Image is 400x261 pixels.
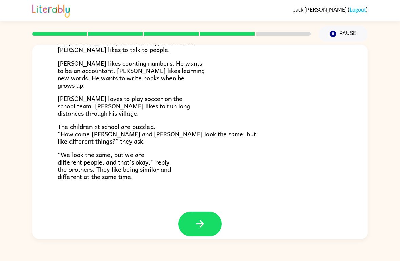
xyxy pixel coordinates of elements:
[32,3,70,18] img: Literably
[293,6,368,13] div: ( )
[58,150,171,181] span: “We look the same, but we are different people, and that's okay,” reply the brothers. They like b...
[319,26,368,42] button: Pause
[293,6,348,13] span: Jack [PERSON_NAME]
[58,93,190,118] span: [PERSON_NAME] loves to play soccer on the school team. [PERSON_NAME] likes to run long distances ...
[58,122,256,146] span: The children at school are puzzled. “How come [PERSON_NAME] and [PERSON_NAME] look the same, but ...
[349,6,366,13] a: Logout
[58,38,195,55] span: But [PERSON_NAME] likes drawing pictures. And [PERSON_NAME] likes to talk to people.
[58,58,205,90] span: [PERSON_NAME] likes counting numbers. He wants to be an accountant. [PERSON_NAME] likes learning ...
